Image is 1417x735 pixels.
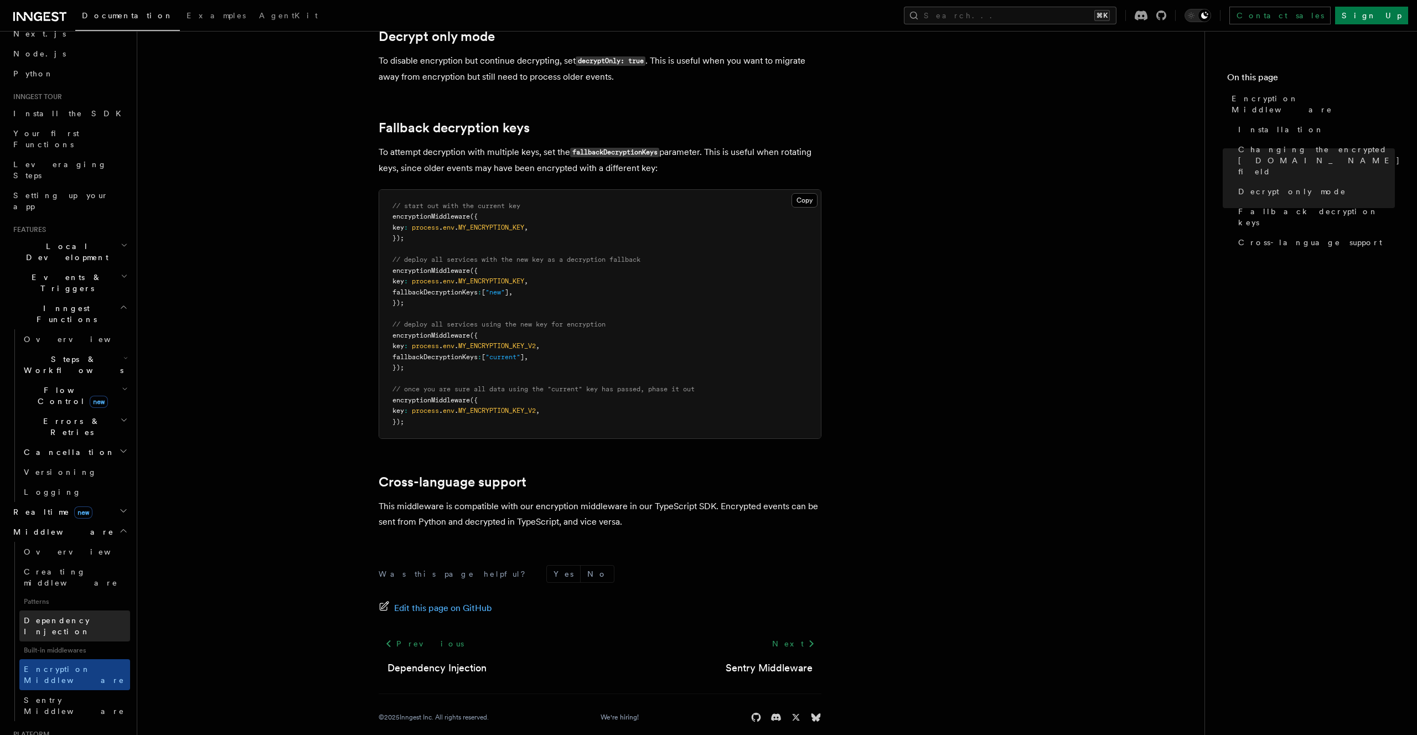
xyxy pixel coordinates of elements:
a: Installation [1234,120,1395,139]
span: Versioning [24,468,97,477]
span: Creating middleware [24,567,118,587]
span: // deploy all services with the new key as a decryption fallback [392,256,640,263]
span: Features [9,225,46,234]
span: MY_ENCRYPTION_KEY_V2 [458,407,536,415]
span: "current" [485,353,520,361]
button: Cancellation [19,442,130,462]
span: Changing the encrypted [DOMAIN_NAME] field [1238,144,1400,177]
span: . [454,224,458,231]
a: Sentry Middleware [726,660,813,676]
a: Cross-language support [1234,232,1395,252]
span: process [412,224,439,231]
span: : [478,353,482,361]
a: Leveraging Steps [9,154,130,185]
a: Overview [19,542,130,562]
code: fallbackDecryptionKeys [570,148,659,157]
a: Encryption Middleware [19,659,130,690]
a: Node.js [9,44,130,64]
a: Edit this page on GitHub [379,601,492,616]
span: Patterns [19,593,130,610]
button: Copy [792,193,818,208]
kbd: ⌘K [1094,10,1110,21]
button: Errors & Retries [19,411,130,442]
span: Steps & Workflows [19,354,123,376]
a: Examples [180,3,252,30]
span: process [412,342,439,350]
a: Changing the encrypted [DOMAIN_NAME] field [1234,139,1395,182]
button: Realtimenew [9,502,130,522]
span: }); [392,299,404,307]
span: Errors & Retries [19,416,120,438]
span: Realtime [9,506,92,517]
span: // start out with the current key [392,202,520,210]
span: Install the SDK [13,109,128,118]
a: Overview [19,329,130,349]
span: : [478,288,482,296]
span: Middleware [9,526,114,537]
span: : [404,277,408,285]
span: , [536,407,540,415]
a: Your first Functions [9,123,130,154]
span: . [454,407,458,415]
span: env [443,407,454,415]
span: MY_ENCRYPTION_KEY [458,277,524,285]
a: AgentKit [252,3,324,30]
span: // once you are sure all data using the "current" key has passed, phase it out [392,385,695,393]
span: : [404,342,408,350]
span: ] [520,353,524,361]
a: Fallback decryption keys [1234,201,1395,232]
button: Events & Triggers [9,267,130,298]
span: Your first Functions [13,129,79,149]
a: Encryption Middleware [1227,89,1395,120]
a: Contact sales [1229,7,1331,24]
p: To disable encryption but continue decrypting, set . This is useful when you want to migrate away... [379,53,821,85]
span: new [90,396,108,408]
span: Node.js [13,49,66,58]
span: encryptionMiddleware [392,396,470,404]
span: [ [482,353,485,361]
span: , [509,288,513,296]
span: . [439,342,443,350]
span: process [412,407,439,415]
span: . [454,277,458,285]
button: No [581,566,614,582]
button: Steps & Workflows [19,349,130,380]
span: Setting up your app [13,191,108,211]
span: Edit this page on GitHub [394,601,492,616]
span: . [439,224,443,231]
span: Logging [24,488,81,496]
p: To attempt decryption with multiple keys, set the parameter. This is useful when rotating keys, s... [379,144,821,176]
span: Inngest tour [9,92,62,101]
span: Overview [24,335,138,344]
span: Inngest Functions [9,303,120,325]
span: key [392,342,404,350]
span: }); [392,234,404,242]
span: "new" [485,288,505,296]
div: Inngest Functions [9,329,130,502]
span: Flow Control [19,385,122,407]
span: MY_ENCRYPTION_KEY_V2 [458,342,536,350]
button: Toggle dark mode [1185,9,1211,22]
a: Versioning [19,462,130,482]
span: ] [505,288,509,296]
span: new [74,506,92,519]
button: Flow Controlnew [19,380,130,411]
span: process [412,277,439,285]
span: , [524,277,528,285]
span: Sentry Middleware [24,696,125,716]
span: , [524,353,528,361]
div: © 2025 Inngest Inc. All rights reserved. [379,713,489,722]
span: Documentation [82,11,173,20]
a: Fallback decryption keys [379,120,530,136]
span: key [392,407,404,415]
span: Encryption Middleware [1232,93,1395,115]
span: Examples [187,11,246,20]
span: encryptionMiddleware [392,213,470,220]
span: Cross-language support [1238,237,1382,248]
span: Events & Triggers [9,272,121,294]
span: . [454,342,458,350]
span: ({ [470,267,478,275]
span: Dependency Injection [24,616,90,636]
a: Python [9,64,130,84]
h4: On this page [1227,71,1395,89]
